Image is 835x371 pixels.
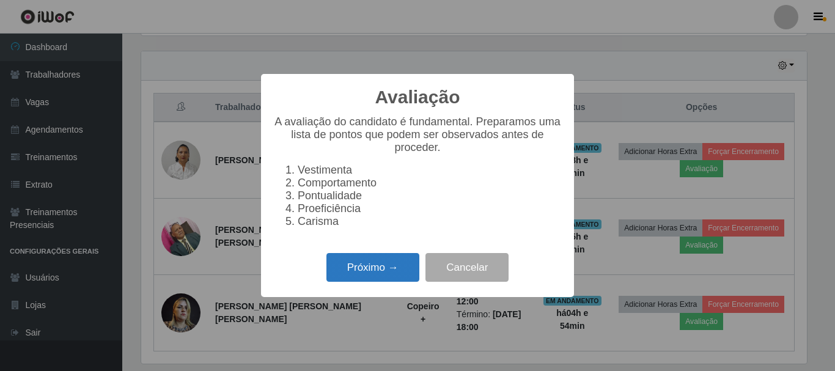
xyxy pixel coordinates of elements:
[375,86,460,108] h2: Avaliação
[425,253,509,282] button: Cancelar
[298,202,562,215] li: Proeficiência
[298,215,562,228] li: Carisma
[326,253,419,282] button: Próximo →
[273,116,562,154] p: A avaliação do candidato é fundamental. Preparamos uma lista de pontos que podem ser observados a...
[298,177,562,189] li: Comportamento
[298,189,562,202] li: Pontualidade
[298,164,562,177] li: Vestimenta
